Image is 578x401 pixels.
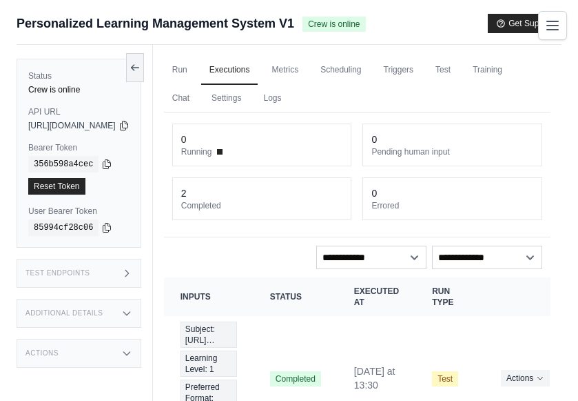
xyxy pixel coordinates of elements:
[164,277,254,316] th: Inputs
[263,56,307,85] a: Metrics
[28,84,130,95] div: Crew is online
[180,322,237,348] span: Subject: [URL]…
[28,219,99,236] code: 85994cf28c06
[28,142,130,153] label: Bearer Token
[371,200,533,211] dt: Errored
[427,56,459,85] a: Test
[371,186,377,200] div: 0
[180,351,237,377] span: Learning Level: 1
[28,156,99,173] code: 356b598a4cec
[28,206,130,217] label: User Bearer Token
[25,309,103,317] h3: Additional Details
[488,14,561,33] button: Get Support
[17,14,294,33] span: Personalized Learning Management System V1
[201,56,258,85] a: Executions
[354,366,395,391] time: September 2, 2025 at 13:30 WAST
[181,133,187,146] div: 0
[538,11,567,40] button: Toggle navigation
[501,370,550,387] button: Actions for execution
[464,56,510,85] a: Training
[28,120,116,131] span: [URL][DOMAIN_NAME]
[312,56,369,85] a: Scheduling
[270,371,321,387] span: Completed
[254,277,338,316] th: Status
[338,277,415,316] th: Executed at
[181,186,187,200] div: 2
[415,277,484,316] th: Run Type
[371,133,377,146] div: 0
[28,106,130,117] label: API URL
[164,56,196,85] a: Run
[25,349,59,358] h3: Actions
[28,70,130,81] label: Status
[255,84,289,113] a: Logs
[181,146,212,157] span: Running
[164,84,198,113] a: Chat
[28,178,85,195] a: Reset Token
[181,200,343,211] dt: Completed
[432,371,458,387] span: Test
[371,146,533,157] dt: Pending human input
[375,56,422,85] a: Triggers
[302,17,365,32] span: Crew is online
[203,84,249,113] a: Settings
[25,269,90,277] h3: Test Endpoints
